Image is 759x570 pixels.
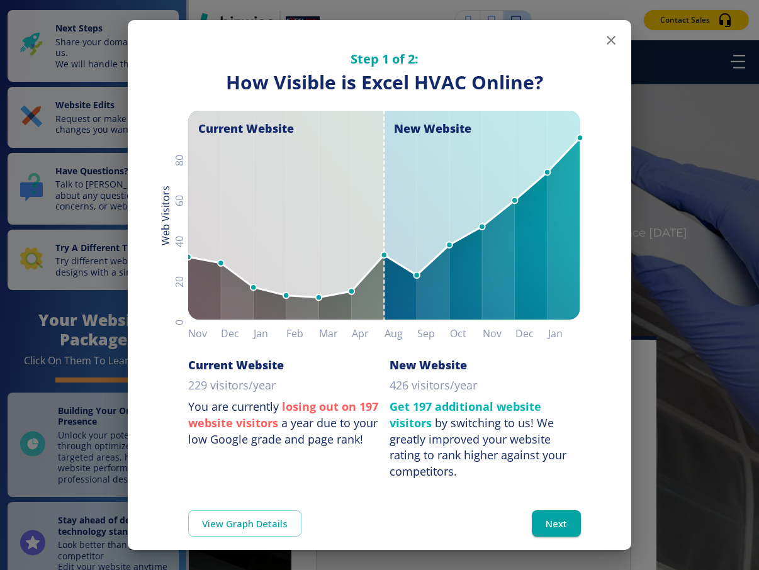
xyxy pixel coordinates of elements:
h6: Feb [286,325,319,342]
h6: Nov [188,325,221,342]
h6: Oct [450,325,483,342]
h6: Dec [515,325,548,342]
h6: Aug [385,325,417,342]
h6: Mar [319,325,352,342]
p: by switching to us! [390,399,581,480]
strong: Get 197 additional website visitors [390,399,541,430]
p: 426 visitors/year [390,377,477,394]
h6: Jan [254,325,286,342]
h6: Jan [548,325,581,342]
div: We greatly improved your website rating to rank higher against your competitors. [390,415,566,479]
h6: Nov [483,325,515,342]
h6: Sep [417,325,450,342]
h6: Apr [352,325,385,342]
h6: Current Website [188,357,284,372]
strong: losing out on 197 website visitors [188,399,378,430]
h6: New Website [390,357,467,372]
a: View Graph Details [188,510,301,537]
h6: Dec [221,325,254,342]
button: Next [532,510,581,537]
p: You are currently a year due to your low Google grade and page rank! [188,399,379,447]
p: 229 visitors/year [188,377,276,394]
